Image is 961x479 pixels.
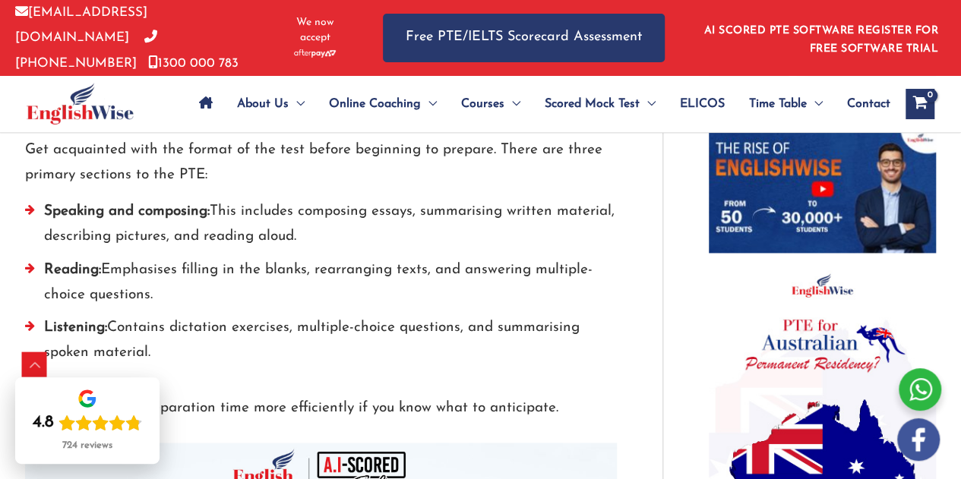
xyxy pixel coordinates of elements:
img: Afterpay-Logo [294,49,336,58]
div: Rating: 4.8 out of 5 [33,412,142,433]
span: Menu Toggle [289,77,305,131]
a: 1300 000 783 [148,57,239,70]
span: ELICOS [680,77,725,131]
span: Online Coaching [329,77,421,131]
img: cropped-ew-logo [27,83,134,124]
a: CoursesMenu Toggle [449,77,533,131]
strong: Listening: [44,320,107,335]
div: 4.8 [33,412,54,433]
aside: Header Widget 1 [695,13,946,62]
img: white-facebook.png [897,418,940,461]
li: Emphasises filling in the blanks, rearranging texts, and answering multiple-choice questions. [25,257,617,316]
a: Time TableMenu Toggle [737,77,835,131]
span: Menu Toggle [807,77,823,131]
a: Contact [835,77,890,131]
li: Contains dictation exercises, multiple-choice questions, and summarising spoken material. [25,315,617,373]
a: AI SCORED PTE SOFTWARE REGISTER FOR FREE SOFTWARE TRIAL [704,25,939,55]
span: Menu Toggle [504,77,520,131]
strong: Reading: [44,263,101,277]
span: Menu Toggle [640,77,656,131]
a: ELICOS [668,77,737,131]
span: Menu Toggle [421,77,437,131]
a: About UsMenu Toggle [225,77,317,131]
a: Online CoachingMenu Toggle [317,77,449,131]
a: [PHONE_NUMBER] [15,31,157,69]
strong: Speaking and composing: [44,204,210,219]
span: Contact [847,77,890,131]
p: You can use your preparation time more efficiently if you know what to anticipate. [25,395,617,420]
span: We now accept [285,15,345,46]
nav: Site Navigation: Main Menu [187,77,890,131]
span: Time Table [749,77,807,131]
span: About Us [237,77,289,131]
span: Courses [461,77,504,131]
span: Scored Mock Test [545,77,640,131]
a: Scored Mock TestMenu Toggle [533,77,668,131]
a: [EMAIL_ADDRESS][DOMAIN_NAME] [15,6,147,44]
a: Free PTE/IELTS Scorecard Assessment [383,14,665,61]
div: 724 reviews [62,440,112,452]
p: Get acquainted with the format of the test before beginning to prepare. There are three primary s... [25,137,617,188]
a: View Shopping Cart, empty [906,89,934,119]
li: This includes composing essays, summarising written material, describing pictures, and reading al... [25,199,617,257]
